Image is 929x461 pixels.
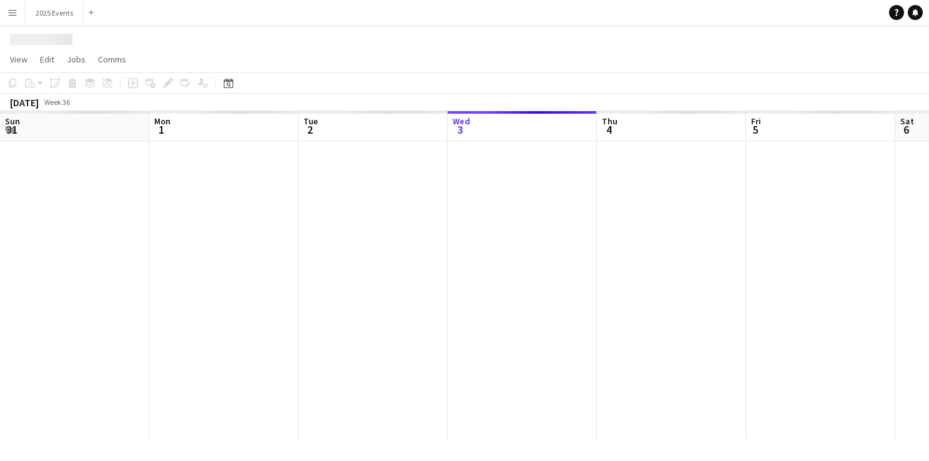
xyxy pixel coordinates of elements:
[41,97,72,107] span: Week 36
[152,122,170,137] span: 1
[453,116,470,127] span: Wed
[751,116,761,127] span: Fri
[600,122,617,137] span: 4
[302,122,318,137] span: 2
[10,54,27,65] span: View
[602,116,617,127] span: Thu
[154,116,170,127] span: Mon
[67,54,86,65] span: Jobs
[35,51,59,67] a: Edit
[749,122,761,137] span: 5
[3,122,20,137] span: 31
[451,122,470,137] span: 3
[26,1,84,25] button: 2025 Events
[303,116,318,127] span: Tue
[40,54,54,65] span: Edit
[5,51,32,67] a: View
[98,54,126,65] span: Comms
[93,51,131,67] a: Comms
[898,122,914,137] span: 6
[10,96,39,109] div: [DATE]
[900,116,914,127] span: Sat
[62,51,91,67] a: Jobs
[5,116,20,127] span: Sun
